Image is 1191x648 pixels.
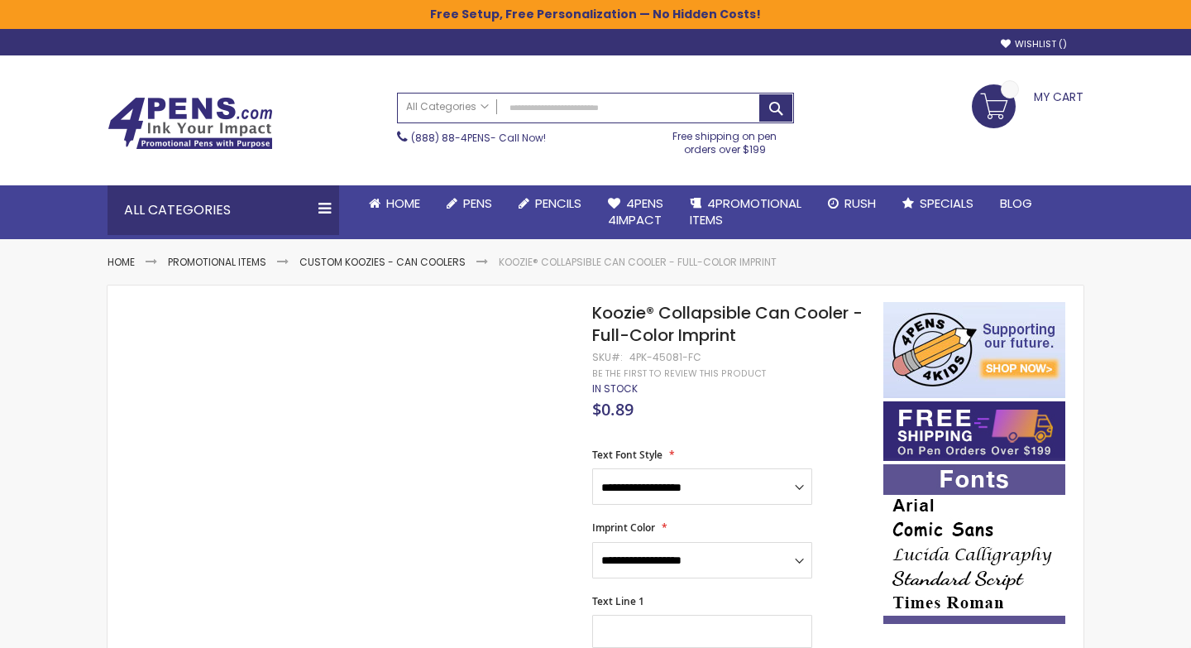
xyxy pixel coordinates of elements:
[690,194,801,228] span: 4PROMOTIONAL ITEMS
[889,185,987,222] a: Specials
[592,521,655,535] span: Imprint Color
[844,194,876,212] span: Rush
[463,194,492,212] span: Pens
[595,185,677,239] a: 4Pens4impact
[592,594,644,608] span: Text Line 1
[592,448,662,462] span: Text Font Style
[406,100,489,113] span: All Categories
[987,185,1045,222] a: Blog
[656,123,795,156] div: Free shipping on pen orders over $199
[499,256,777,269] li: Koozie® Collapsible Can Cooler - Full-Color Imprint
[592,382,638,396] span: In stock
[629,351,701,364] div: 4PK-45081-FC
[505,185,595,222] a: Pencils
[433,185,505,222] a: Pens
[411,131,546,145] span: - Call Now!
[592,367,766,380] a: Be the first to review this product
[108,255,135,269] a: Home
[386,194,420,212] span: Home
[1000,194,1032,212] span: Blog
[815,185,889,222] a: Rush
[168,255,266,269] a: Promotional Items
[299,255,466,269] a: Custom Koozies - Can Coolers
[592,382,638,396] div: Availability
[883,401,1065,461] img: Free shipping on orders over $199
[920,194,973,212] span: Specials
[608,194,663,228] span: 4Pens 4impact
[883,302,1065,398] img: 4pens 4 kids
[108,185,339,235] div: All Categories
[535,194,581,212] span: Pencils
[1001,38,1067,50] a: Wishlist
[356,185,433,222] a: Home
[592,301,863,347] span: Koozie® Collapsible Can Cooler - Full-Color Imprint
[108,97,273,150] img: 4Pens Custom Pens and Promotional Products
[411,131,490,145] a: (888) 88-4PENS
[592,398,634,420] span: $0.89
[677,185,815,239] a: 4PROMOTIONALITEMS
[883,464,1065,624] img: font-personalization-examples
[592,350,623,364] strong: SKU
[398,94,497,121] a: All Categories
